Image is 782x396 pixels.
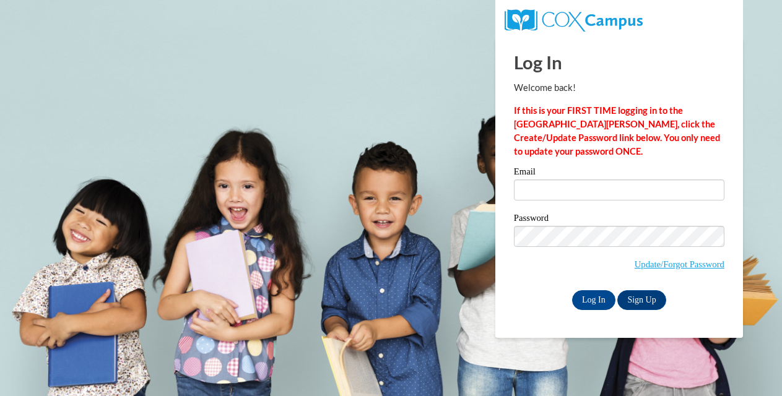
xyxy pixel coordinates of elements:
a: Sign Up [617,290,666,310]
a: Update/Forgot Password [635,259,724,269]
img: COX Campus [505,9,643,32]
strong: If this is your FIRST TIME logging in to the [GEOGRAPHIC_DATA][PERSON_NAME], click the Create/Upd... [514,105,720,157]
a: COX Campus [505,14,643,25]
p: Welcome back! [514,81,724,95]
label: Password [514,213,724,226]
h1: Log In [514,49,724,75]
label: Email [514,167,724,179]
input: Log In [572,290,615,310]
